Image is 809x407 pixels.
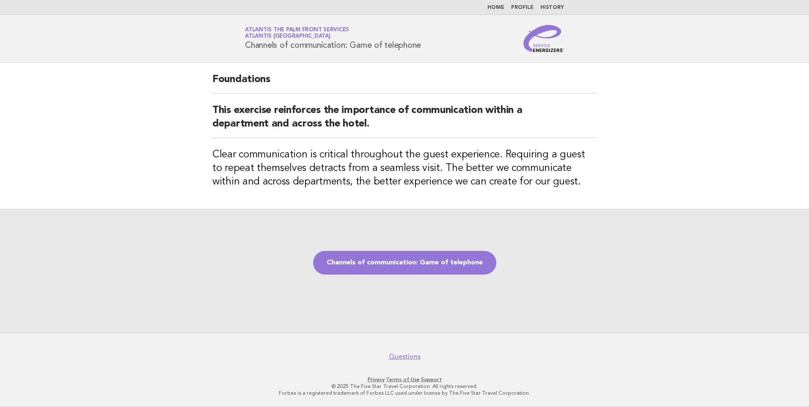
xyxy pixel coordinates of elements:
[146,383,663,390] p: © 2025 The Five Star Travel Corporation. All rights reserved.
[245,27,349,39] a: Atlantis The Palm Front ServicesAtlantis [GEOGRAPHIC_DATA]
[368,377,385,382] a: Privacy
[313,251,496,275] a: Channels of communication: Game of telephone
[212,148,597,189] h3: Clear communication is critical throughout the guest experience. Requiring a guest to repeat them...
[245,34,330,39] span: Atlantis [GEOGRAPHIC_DATA]
[523,25,564,52] img: Service Energizers
[212,73,597,93] h2: Foundations
[146,390,663,396] p: Forbes is a registered trademark of Forbes LLC used under license by The Five Star Travel Corpora...
[389,352,421,361] a: Questions
[386,377,420,382] a: Terms of Use
[245,27,421,49] h1: Channels of communication: Game of telephone
[146,376,663,383] p: · ·
[540,5,564,10] a: History
[487,5,504,10] a: Home
[511,5,534,10] a: Profile
[212,104,597,138] h2: This exercise reinforces the importance of communication within a department and across the hotel.
[421,377,442,382] a: Support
